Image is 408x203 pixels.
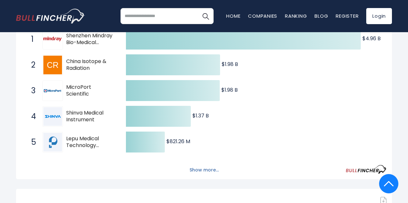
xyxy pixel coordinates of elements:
span: 2 [28,60,34,70]
button: Show more... [186,165,223,175]
a: Go to homepage [16,9,85,23]
span: China Isotope & Radiation [66,58,115,72]
img: Shenzhen Mindray Bio-Medical Electronics [43,37,62,42]
text: $1.98 B [221,86,238,94]
img: China Isotope & Radiation [43,56,62,74]
span: 4 [28,111,34,122]
img: Lepu Medical Technology (Beijing) [43,133,62,152]
button: Search [198,8,214,24]
a: Ranking [285,13,307,19]
a: Home [226,13,240,19]
text: $4.96 B [362,35,381,42]
a: Blog [315,13,328,19]
span: Shenzhen Mindray Bio-Medical Electronics [66,32,115,46]
text: $1.98 B [222,60,238,68]
text: $821.26 M [166,138,190,145]
img: Shinva Medical Instrument [43,107,62,126]
span: 5 [28,137,34,148]
img: MicroPort Scientific [43,89,62,93]
a: Companies [248,13,277,19]
img: bullfincher logo [16,9,85,23]
a: Login [366,8,392,24]
span: MicroPort Scientific [66,84,115,97]
span: 1 [28,34,34,45]
span: Lepu Medical Technology ([GEOGRAPHIC_DATA]) [66,135,128,149]
text: $1.37 B [192,112,209,119]
span: 3 [28,85,34,96]
a: Register [336,13,359,19]
span: Shinva Medical Instrument [66,110,115,123]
